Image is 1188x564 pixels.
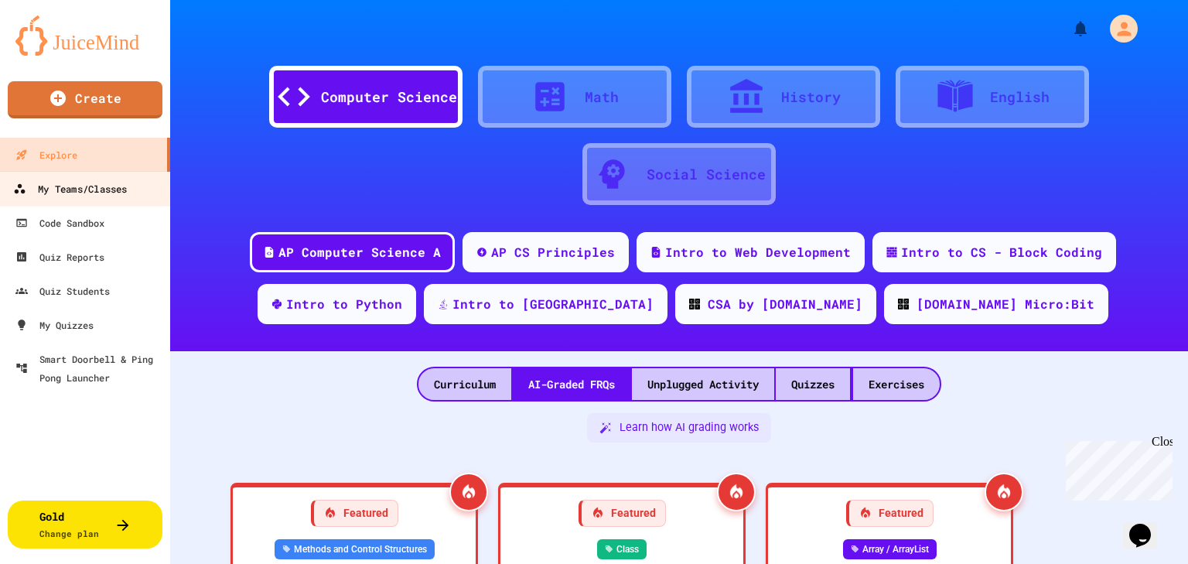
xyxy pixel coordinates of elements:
div: AP CS Principles [491,243,615,261]
div: My Teams/Classes [13,179,127,199]
iframe: chat widget [1060,435,1173,501]
div: AI-Graded FRQs [513,368,630,400]
div: AP Computer Science A [278,243,441,261]
div: Methods and Control Structures [275,539,435,559]
span: Change plan [39,528,99,539]
div: Code Sandbox [15,214,104,232]
div: Exercises [853,368,940,400]
div: Social Science [647,164,766,185]
div: Math [585,87,619,108]
div: Featured [311,500,398,527]
div: Unplugged Activity [632,368,774,400]
div: Array / ArrayList [843,539,937,559]
div: Quiz Students [15,282,110,300]
img: logo-orange.svg [15,15,155,56]
div: Class [597,539,647,559]
a: Create [8,81,162,118]
div: [DOMAIN_NAME] Micro:Bit [917,295,1094,313]
div: Quiz Reports [15,248,104,266]
div: Intro to [GEOGRAPHIC_DATA] [452,295,654,313]
div: Featured [846,500,934,527]
div: My Account [1094,11,1142,46]
div: Smart Doorbell & Ping Pong Launcher [15,350,164,387]
span: Learn how AI grading works [620,419,759,436]
div: My Quizzes [15,316,94,334]
div: English [990,87,1050,108]
div: History [781,87,841,108]
div: Explore [15,145,77,164]
img: CODE_logo_RGB.png [898,299,909,309]
div: Computer Science [321,87,457,108]
div: My Notifications [1043,15,1094,42]
div: Intro to Web Development [665,243,851,261]
div: CSA by [DOMAIN_NAME] [708,295,862,313]
iframe: chat widget [1123,502,1173,549]
div: Chat with us now!Close [6,6,107,98]
div: Intro to CS - Block Coding [901,243,1102,261]
div: Featured [579,500,666,527]
div: Gold [39,508,99,541]
img: CODE_logo_RGB.png [689,299,700,309]
div: Curriculum [418,368,511,400]
div: Intro to Python [286,295,402,313]
div: Quizzes [776,368,850,400]
button: GoldChange plan [8,501,162,549]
